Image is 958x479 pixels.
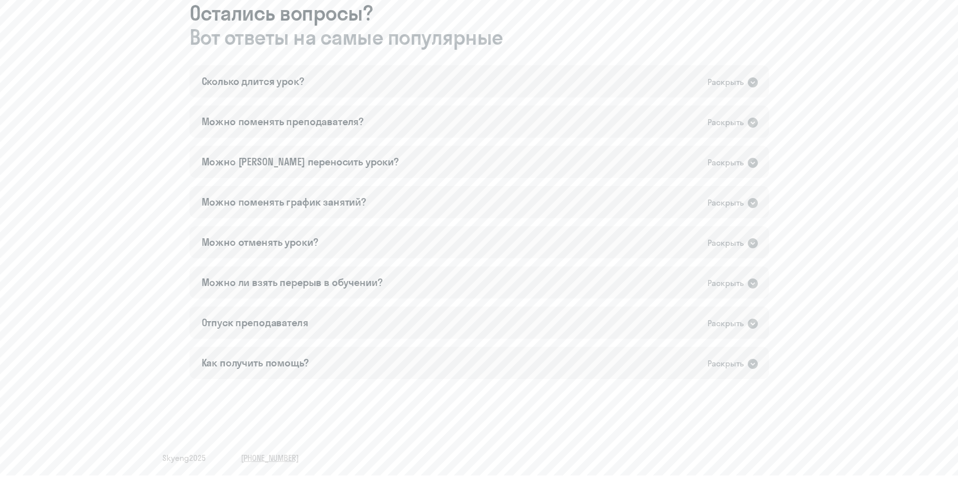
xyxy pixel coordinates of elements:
[708,197,744,209] div: Раскрыть
[708,237,744,249] div: Раскрыть
[202,316,308,330] div: Отпуск преподавателя
[202,356,309,370] div: Как получить помощь?
[202,275,383,290] div: Можно ли взять перерыв в обучении?
[708,357,744,370] div: Раскрыть
[202,195,367,209] div: Можно поменять график занятий?
[202,74,304,88] div: Сколько длится урок?
[190,1,769,49] h3: Остались вопросы?
[708,156,744,169] div: Раскрыть
[708,317,744,330] div: Раскрыть
[708,277,744,290] div: Раскрыть
[202,115,364,129] div: Можно поменять преподавателя?
[202,155,399,169] div: Можно [PERSON_NAME] переносить уроки?
[202,235,318,249] div: Можно отменять уроки?
[241,452,299,463] a: [PHONE_NUMBER]
[708,116,744,129] div: Раскрыть
[162,452,206,463] span: Skyeng 2025
[190,25,769,49] span: Вот ответы на самые популярные
[708,76,744,88] div: Раскрыть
